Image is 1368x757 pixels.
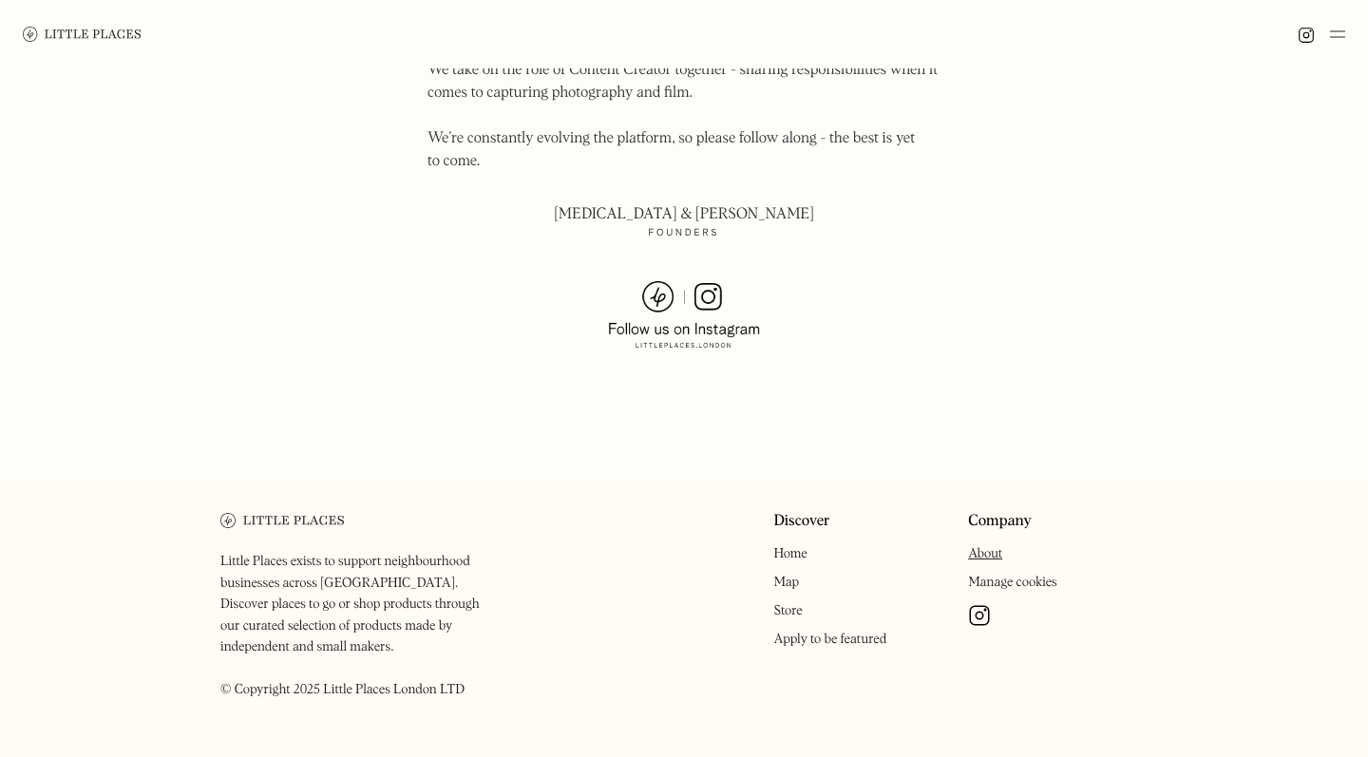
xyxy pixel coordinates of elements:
a: Manage cookies [968,576,1057,589]
a: Company [968,513,1032,531]
a: Home [773,547,807,560]
a: Store [773,604,802,617]
a: Map [773,576,799,589]
a: About [968,547,1002,560]
a: Apply to be featured [773,633,886,646]
p: [MEDICAL_DATA] & [PERSON_NAME] [427,203,940,251]
p: Little Places exists to support neighbourhood businesses across [GEOGRAPHIC_DATA]. Discover place... [220,551,499,700]
a: Discover [773,513,829,531]
strong: Founders [649,222,720,245]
